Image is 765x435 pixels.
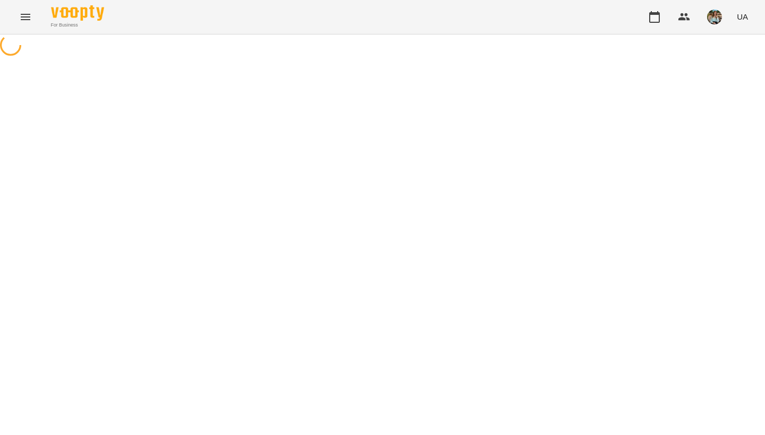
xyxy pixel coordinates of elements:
span: For Business [51,22,104,29]
span: UA [737,11,748,22]
button: Menu [13,4,38,30]
img: 856b7ccd7d7b6bcc05e1771fbbe895a7.jfif [707,10,722,24]
img: Voopty Logo [51,5,104,21]
button: UA [733,7,752,27]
